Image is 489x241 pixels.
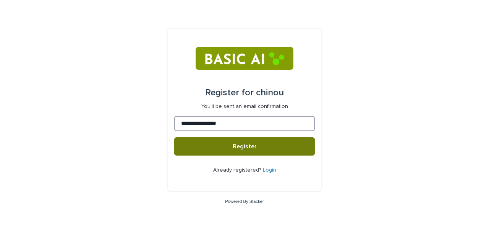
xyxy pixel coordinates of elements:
span: Register [233,143,257,149]
a: Login [263,167,276,173]
span: Already registered? [213,167,263,173]
img: RtIB8pj2QQiOZo6waziI [196,47,293,70]
div: chinou [205,82,284,103]
span: Register for [205,88,254,97]
p: You'll be sent an email confirmation [201,103,288,110]
button: Register [174,137,315,156]
a: Powered By Stacker [225,199,264,204]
